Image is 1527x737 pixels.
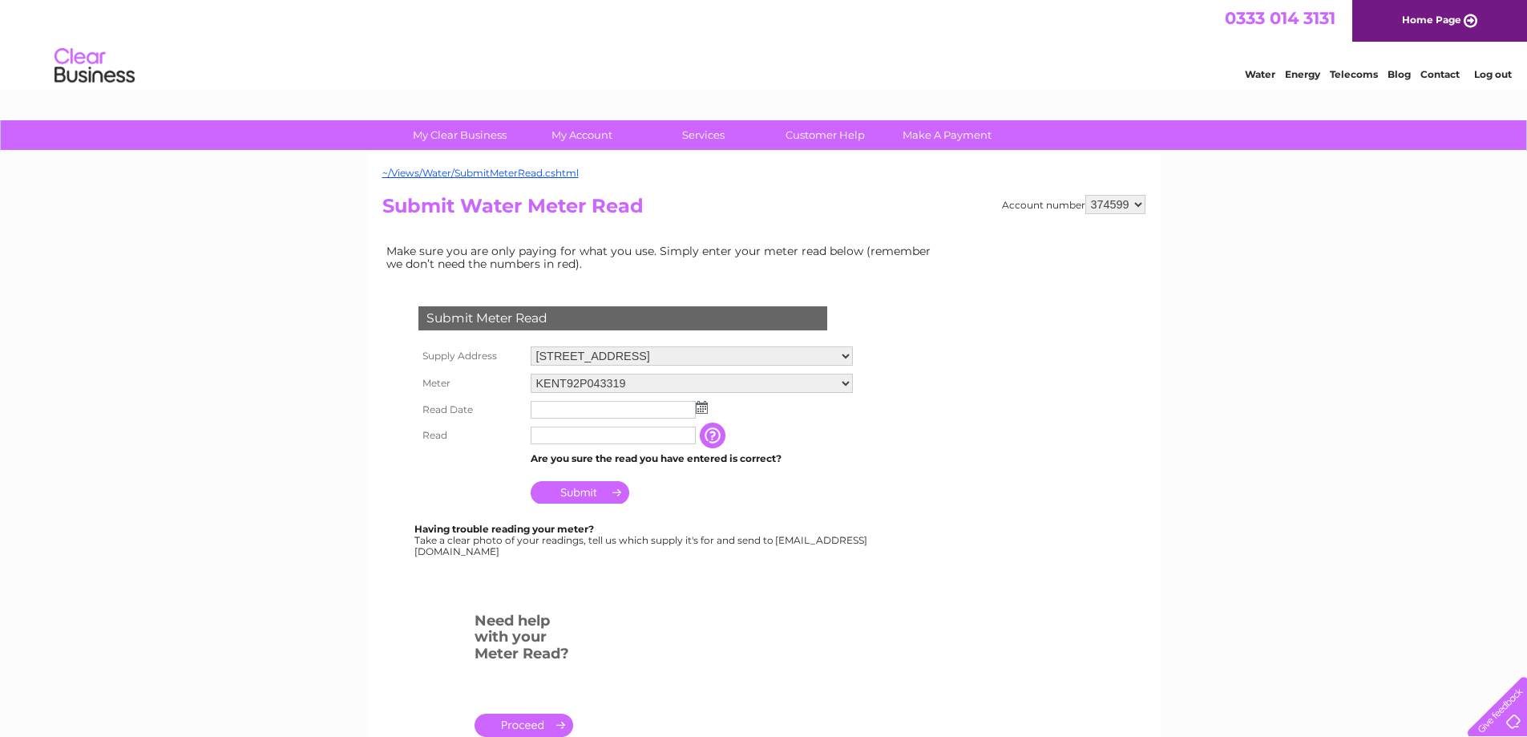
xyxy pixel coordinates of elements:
[881,120,1013,150] a: Make A Payment
[382,241,943,274] td: Make sure you are only paying for what you use. Simply enter your meter read below (remember we d...
[386,9,1143,78] div: Clear Business is a trading name of Verastar Limited (registered in [GEOGRAPHIC_DATA] No. 3667643...
[1474,68,1512,80] a: Log out
[414,423,527,448] th: Read
[1225,8,1335,28] a: 0333 014 3131
[700,423,729,448] input: Information
[54,42,135,91] img: logo.png
[1285,68,1320,80] a: Energy
[382,167,579,179] a: ~/Views/Water/SubmitMeterRead.cshtml
[1420,68,1460,80] a: Contact
[414,523,594,535] b: Having trouble reading your meter?
[1388,68,1411,80] a: Blog
[414,397,527,423] th: Read Date
[1330,68,1378,80] a: Telecoms
[414,524,870,557] div: Take a clear photo of your readings, tell us which supply it's for and send to [EMAIL_ADDRESS][DO...
[418,306,827,330] div: Submit Meter Read
[527,448,857,469] td: Are you sure the read you have entered is correct?
[382,195,1145,225] h2: Submit Water Meter Read
[1245,68,1275,80] a: Water
[475,714,573,737] a: .
[414,370,527,397] th: Meter
[759,120,891,150] a: Customer Help
[696,401,708,414] img: ...
[414,342,527,370] th: Supply Address
[1002,195,1145,214] div: Account number
[394,120,526,150] a: My Clear Business
[531,481,629,504] input: Submit
[475,609,573,670] h3: Need help with your Meter Read?
[515,120,648,150] a: My Account
[637,120,770,150] a: Services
